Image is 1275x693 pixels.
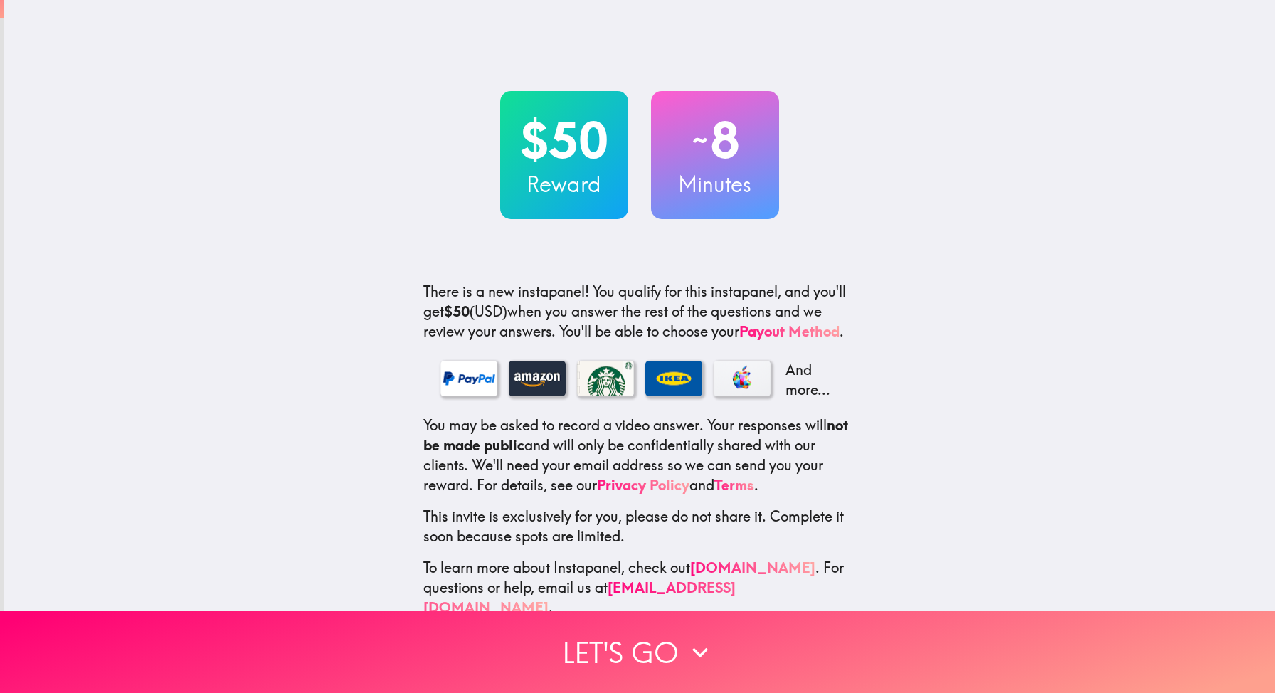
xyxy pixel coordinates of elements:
[739,322,840,340] a: Payout Method
[690,559,815,576] a: [DOMAIN_NAME]
[782,360,839,400] p: And more...
[423,282,589,300] span: There is a new instapanel!
[500,169,628,199] h3: Reward
[423,416,856,495] p: You may be asked to record a video answer. Your responses will and will only be confidentially sh...
[690,119,710,162] span: ~
[423,282,856,342] p: You qualify for this instapanel, and you'll get (USD) when you answer the rest of the questions a...
[444,302,470,320] b: $50
[500,111,628,169] h2: $50
[651,111,779,169] h2: 8
[423,507,856,546] p: This invite is exclusively for you, please do not share it. Complete it soon because spots are li...
[714,476,754,494] a: Terms
[597,476,689,494] a: Privacy Policy
[423,416,848,454] b: not be made public
[423,558,856,618] p: To learn more about Instapanel, check out . For questions or help, email us at .
[651,169,779,199] h3: Minutes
